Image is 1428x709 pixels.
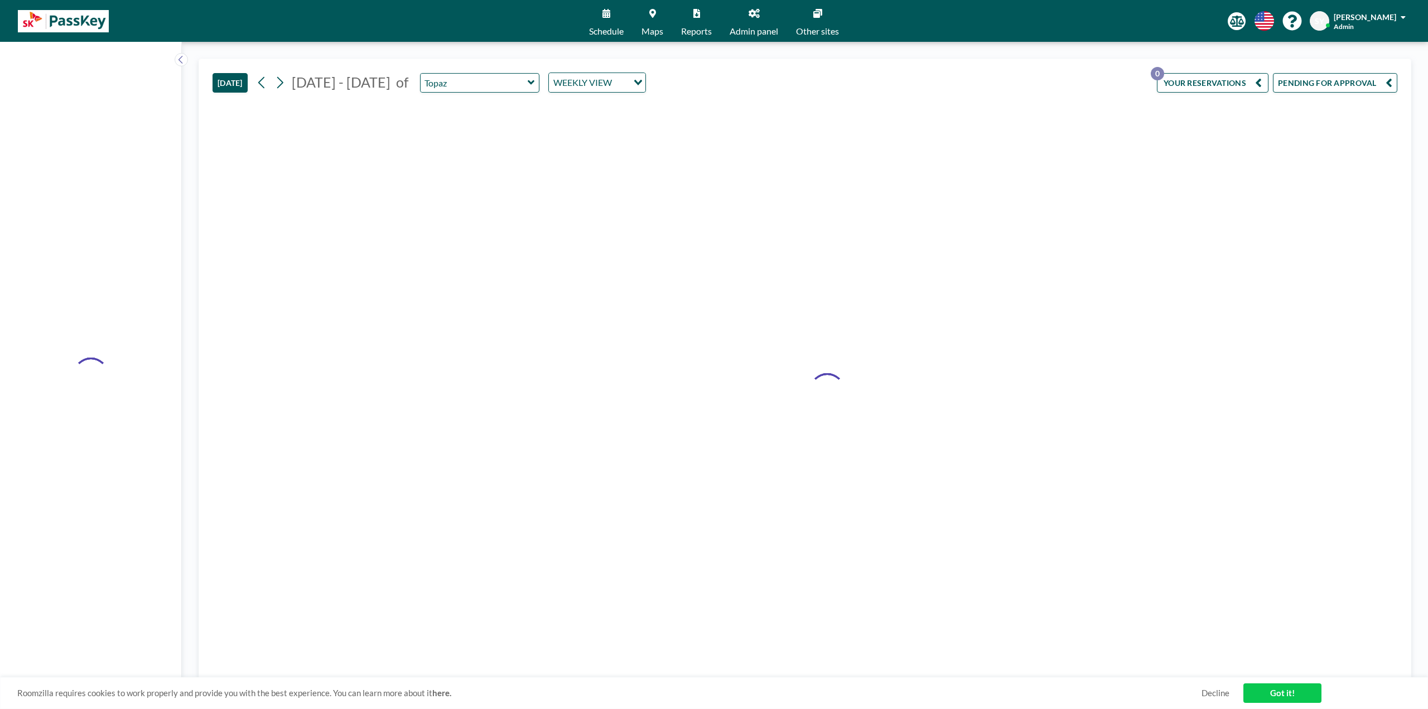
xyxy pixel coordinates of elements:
[1334,22,1354,31] span: Admin
[549,73,645,92] div: Search for option
[681,27,712,36] span: Reports
[1273,73,1397,93] button: PENDING FOR APPROVAL
[1202,688,1229,698] a: Decline
[432,688,451,698] a: here.
[615,75,627,90] input: Search for option
[421,74,528,92] input: Topaz
[551,75,614,90] span: WEEKLY VIEW
[1243,683,1321,703] a: Got it!
[730,27,778,36] span: Admin panel
[796,27,839,36] span: Other sites
[1157,73,1268,93] button: YOUR RESERVATIONS0
[18,10,109,32] img: organization-logo
[589,27,624,36] span: Schedule
[396,74,408,91] span: of
[1151,67,1164,80] p: 0
[1315,16,1324,26] span: SY
[213,73,248,93] button: [DATE]
[1334,12,1396,22] span: [PERSON_NAME]
[292,74,390,90] span: [DATE] - [DATE]
[641,27,663,36] span: Maps
[17,688,1202,698] span: Roomzilla requires cookies to work properly and provide you with the best experience. You can lea...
